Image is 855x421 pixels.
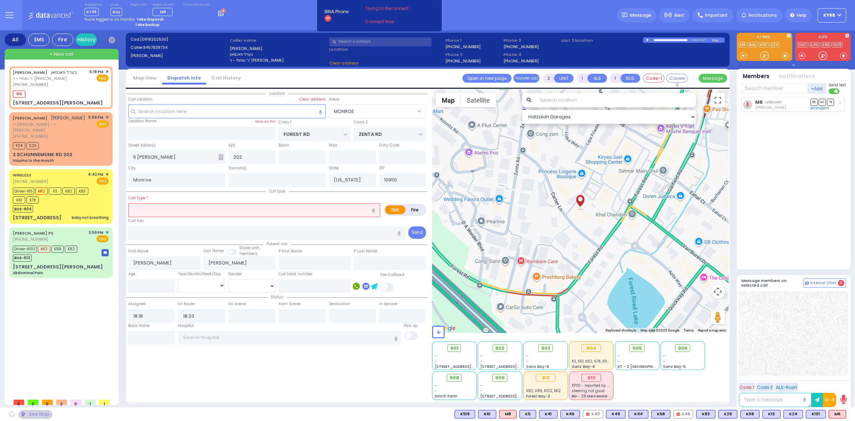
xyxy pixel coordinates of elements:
[379,301,397,307] label: In Service
[380,272,405,278] label: Use Callback
[183,3,210,7] label: Fire units on call
[480,388,482,394] span: -
[218,154,223,160] span: Other building occupants
[765,99,782,105] span: unknown
[404,323,418,329] label: Pick up
[239,251,258,256] span: members
[696,410,715,419] div: BLS
[795,35,851,40] label: KJFD
[130,3,146,7] label: Night unit
[26,196,39,204] span: K78
[178,271,225,277] div: Year/Month/Week/Day
[478,410,496,419] div: BLS
[178,301,195,307] label: En Route
[19,410,52,419] div: See map
[762,410,781,419] div: K15
[26,142,39,149] span: K29
[65,246,77,253] span: K82
[663,364,686,369] span: Sanz Bay-5
[13,179,48,184] span: [PHONE_NUMBER]
[574,190,586,211] div: BEREL PACHMAN
[128,165,136,171] label: City
[712,37,725,43] div: Bay
[526,353,528,359] span: -
[741,278,803,288] h5: Message members on selected call
[102,249,109,256] img: message-box.svg
[739,383,755,392] button: Code 1
[699,36,705,44] div: 1:17
[450,374,459,381] span: 908
[711,310,725,324] button: Drag Pegman onto the map to open Street View
[13,214,62,221] div: [STREET_ADDRESS]
[622,12,627,18] img: message.svg
[140,36,168,42] span: [0818202530]
[62,188,75,195] span: K82
[51,69,77,75] span: בערל פאכמאן
[110,8,122,16] span: Bay
[128,75,162,81] a: Map View
[628,410,648,419] div: K44
[526,394,550,399] span: Forest Bay-3
[35,188,48,195] span: M12
[13,142,25,149] span: K24
[365,5,421,12] span: Trying to Reconnect...
[829,82,846,88] span: Send text
[97,120,109,128] span: EMS
[462,74,512,83] a: Open in new page
[478,410,496,419] div: K61
[539,410,558,419] div: BLS
[480,359,482,364] span: -
[503,37,559,43] span: Phone 3
[160,9,166,15] span: M8
[228,301,246,307] label: On Scene
[663,359,665,364] span: -
[480,364,548,369] span: [STREET_ADDRESS][PERSON_NAME]
[255,119,275,124] label: Save as POI
[526,388,561,394] span: K82, K88, K102, M12
[84,17,135,22] span: You're logged in as monitor.
[329,46,443,52] label: Location
[499,410,517,419] div: M8
[581,374,601,382] div: 913
[13,230,53,236] a: [PERSON_NAME] PS
[128,195,148,201] label: Call Type *
[162,75,206,81] a: Dispatch info
[769,42,780,47] a: K24
[5,34,26,46] div: All
[435,388,437,394] span: -
[152,3,175,7] label: Medic on call
[445,44,481,49] label: [PHONE_NUMBER]
[329,60,359,66] span: Clear address
[673,410,693,419] div: K48
[806,410,826,419] div: BLS
[823,393,836,407] button: 10-4
[674,12,684,19] span: Alert
[84,8,99,16] span: KY38
[266,91,289,96] span: Location
[110,3,122,7] label: Lines
[560,410,580,419] div: K46
[13,255,32,262] span: BUS-912
[503,58,539,63] label: [PHONE_NUMBER]
[450,345,458,352] span: 901
[775,383,798,392] button: ALS-Rush
[365,19,421,25] a: Connect Now
[821,42,831,47] a: 595
[699,74,727,83] button: Message
[51,115,85,121] span: [PERSON_NAME]
[49,188,61,195] span: K3
[99,400,110,405] span: 1
[263,241,291,247] span: Patient info
[128,301,146,307] label: Assigned
[461,93,496,107] button: Show satellite imagery
[72,215,109,220] div: baby not breathing
[583,410,603,419] div: K40
[13,172,31,178] a: WIRELESS
[228,143,235,148] label: Apt
[178,323,194,329] label: Hospital
[435,359,437,364] span: -
[630,12,651,19] span: Message
[279,271,312,277] label: Call back number
[97,235,109,242] span: EMS
[832,42,843,47] a: FD19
